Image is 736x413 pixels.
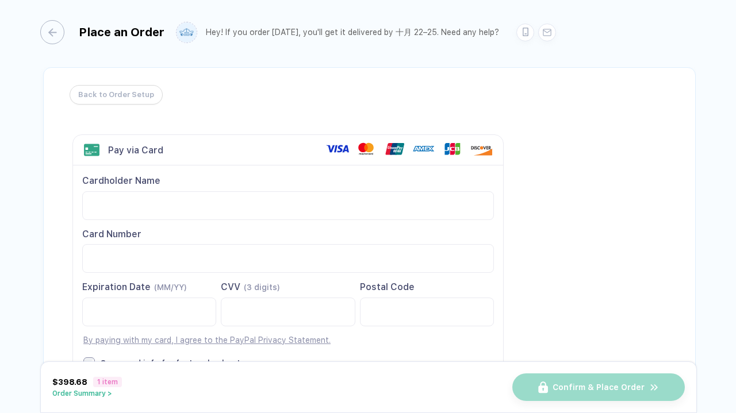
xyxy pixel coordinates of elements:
[92,192,484,219] iframe: Secure Credit Card Frame - Cardholder Name
[231,298,345,326] iframe: Secure Credit Card Frame - CVV
[70,85,163,105] button: Back to Order Setup
[82,175,494,187] div: Cardholder Name
[82,281,216,294] div: Expiration Date
[78,86,154,104] span: Back to Order Setup
[101,358,243,368] div: Save card info for faster checkout.
[82,228,494,241] div: Card Number
[92,245,484,272] iframe: Secure Credit Card Frame - Credit Card Number
[154,283,187,292] span: (MM/YY)
[221,281,355,294] div: CVV
[93,377,122,387] span: 1 item
[83,335,331,345] a: By paying with my card, I agree to the PayPal Privacy Statement.
[79,25,164,39] div: Place an Order
[83,357,95,369] input: Save card info for faster checkout.
[370,298,484,326] iframe: Secure Credit Card Frame - Postal Code
[92,298,206,326] iframe: Secure Credit Card Frame - Expiration Date
[108,145,163,156] div: Pay via Card
[206,28,499,37] div: Hey! If you order [DATE], you'll get it delivered by 十月 22–25. Need any help?
[177,22,197,43] img: user profile
[360,281,494,294] div: Postal Code
[52,377,87,387] span: $398.68
[244,283,280,292] span: (3 digits)
[52,389,122,397] button: Order Summary >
